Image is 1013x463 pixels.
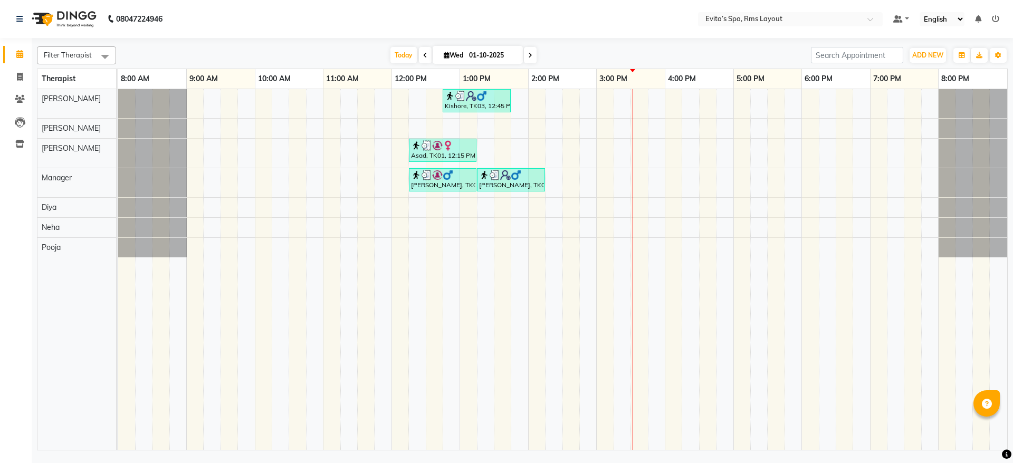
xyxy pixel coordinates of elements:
a: 9:00 AM [187,71,221,86]
button: ADD NEW [910,48,946,63]
a: 12:00 PM [392,71,429,86]
span: [PERSON_NAME] [42,123,101,133]
input: Search Appointment [811,47,903,63]
a: 1:00 PM [460,71,493,86]
span: [PERSON_NAME] [42,94,101,103]
a: 3:00 PM [597,71,630,86]
a: 8:00 PM [939,71,972,86]
img: logo [27,4,99,34]
input: 2025-10-01 [466,47,519,63]
span: Pooja [42,243,61,252]
div: Asad, TK01, 12:15 PM-01:15 PM, Aroma Massage [410,140,475,160]
a: 7:00 PM [871,71,904,86]
a: 5:00 PM [734,71,767,86]
iframe: chat widget [969,421,1002,452]
a: 10:00 AM [255,71,293,86]
span: Filter Therapist [44,51,92,59]
a: 2:00 PM [529,71,562,86]
b: 08047224946 [116,4,163,34]
a: 11:00 AM [323,71,361,86]
span: Today [390,47,417,63]
span: Neha [42,223,60,232]
span: Manager [42,173,72,182]
span: Wed [441,51,466,59]
span: Therapist [42,74,75,83]
a: 4:00 PM [665,71,699,86]
div: Kishore, TK03, 12:45 PM-01:45 PM, Swedish Massage [444,91,510,111]
a: 8:00 AM [118,71,152,86]
div: [PERSON_NAME], TK04, 01:15 PM-02:15 PM, Aroma Massage [478,170,544,190]
span: [PERSON_NAME] [42,143,101,153]
a: 6:00 PM [802,71,835,86]
span: Diya [42,202,56,212]
div: [PERSON_NAME], TK02, 12:15 PM-01:15 PM, Muscle Relaxing massage [410,170,475,190]
span: ADD NEW [912,51,943,59]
